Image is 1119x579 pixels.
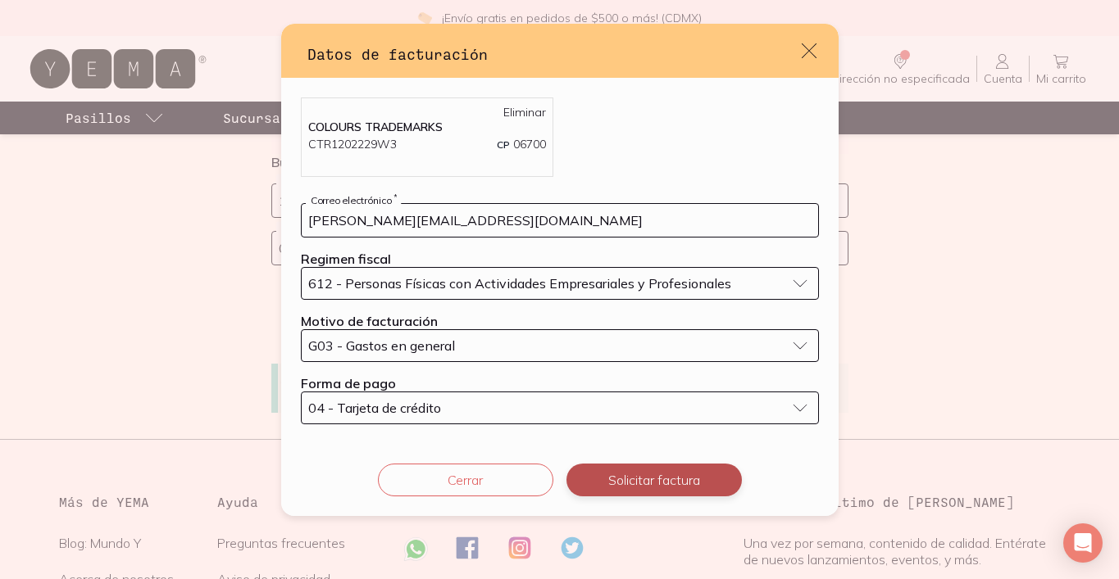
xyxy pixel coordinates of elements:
[308,277,731,290] span: 612 - Personas Físicas con Actividades Empresariales y Profesionales
[497,136,546,153] p: 06700
[308,339,455,352] span: G03 - Gastos en general
[301,391,819,424] button: 04 - Tarjeta de crédito
[308,120,546,134] p: COLOURS TRADEMARKS
[566,464,742,496] button: Solicitar factura
[503,105,546,120] a: Eliminar
[378,464,553,496] button: Cerrar
[301,313,438,329] label: Motivo de facturación
[1063,523,1103,563] div: Open Intercom Messenger
[281,24,839,516] div: default
[308,401,441,414] span: 04 - Tarjeta de crédito
[301,375,396,391] label: Forma de pago
[307,43,799,65] h3: Datos de facturación
[306,194,401,206] label: Correo electrónico
[301,329,819,362] button: G03 - Gastos en general
[497,138,510,151] span: CP
[308,136,397,153] p: CTR1202229W3
[301,251,391,267] label: Regimen fiscal
[301,267,819,300] button: 612 - Personas Físicas con Actividades Empresariales y Profesionales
